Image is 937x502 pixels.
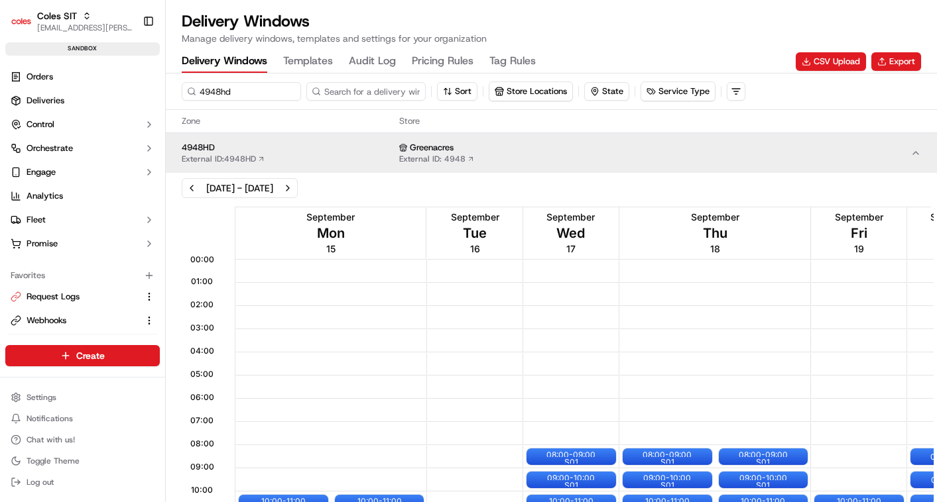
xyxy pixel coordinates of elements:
span: 05:00 [190,369,214,379]
button: Notifications [5,409,160,428]
button: Service Type [641,82,715,101]
h1: Delivery Windows [182,11,487,32]
a: External ID: 4948 [399,154,475,164]
a: External ID:4948HD [182,154,265,164]
a: Request Logs [11,291,139,303]
span: Store [399,115,921,127]
span: Tue [463,224,487,242]
button: Request Logs [5,286,160,307]
button: 4948HDExternal ID:4948HD GreenacresExternal ID: 4948 [166,133,937,173]
span: Create [76,349,105,362]
span: Analytics [27,190,63,202]
button: Audit Log [349,50,396,73]
a: Analytics [5,185,160,207]
span: Deliveries [27,95,64,107]
button: Tag Rules [489,50,536,73]
span: Notifications [27,413,73,424]
span: Greenacres [410,142,454,154]
p: Manage delivery windows, templates and settings for your organization [182,32,487,45]
span: 19 [854,242,864,256]
button: State [584,82,629,101]
span: Engage [27,166,56,178]
button: Pricing Rules [412,50,473,73]
a: Deliveries [5,90,160,111]
span: Thu [703,224,727,242]
button: [EMAIL_ADDRESS][PERSON_NAME][PERSON_NAME][DOMAIN_NAME] [37,23,132,33]
button: Store Locations [489,81,573,101]
span: Request Logs [27,291,80,303]
span: 15 [326,242,336,256]
span: Webhooks [27,315,66,326]
span: September [306,211,355,224]
div: Favorites [5,265,160,286]
span: 09:00 [190,462,214,472]
button: Sort [437,82,477,101]
span: 06:00 [190,392,214,403]
span: September [691,211,739,224]
span: 01:00 [191,276,213,287]
span: Promise [27,238,58,250]
button: Export [871,52,921,71]
button: Orchestrate [5,138,160,159]
img: Coles SIT [11,11,32,32]
button: CSV Upload [796,52,866,71]
button: Next week [279,179,297,197]
span: September [835,211,883,224]
a: Orders [5,66,160,87]
span: Orders [27,71,53,83]
span: 17 [566,242,576,256]
span: Settings [27,392,56,403]
input: Search for a zone [182,82,301,101]
span: 03:00 [190,323,214,333]
button: Log out [5,473,160,491]
button: Delivery Windows [182,50,267,73]
span: 4948HD [182,142,394,154]
button: Control [5,114,160,135]
span: 10:00 [191,485,213,495]
span: 16 [470,242,480,256]
span: Fleet [27,214,46,226]
input: Search for a delivery window [306,82,426,101]
div: [DATE] - [DATE] [206,181,273,195]
button: Templates [283,50,333,73]
span: Mon [317,224,345,242]
button: Chat with us! [5,430,160,449]
button: Promise [5,233,160,254]
span: 02:00 [190,299,214,310]
div: sandbox [5,42,160,56]
span: 04:00 [190,346,214,356]
button: Coles SIT [37,9,77,23]
a: Webhooks [11,315,139,326]
button: Fleet [5,209,160,230]
button: Webhooks [5,310,160,331]
span: 08:00 [190,438,214,449]
span: 07:00 [190,415,214,426]
button: Previous week [182,179,201,197]
span: September [451,211,499,224]
span: Toggle Theme [27,456,80,466]
button: Settings [5,388,160,407]
button: Coles SITColes SIT[EMAIL_ADDRESS][PERSON_NAME][PERSON_NAME][DOMAIN_NAME] [5,5,137,37]
span: Zone [182,115,394,127]
button: Store Locations [489,82,572,101]
span: 00:00 [190,254,214,265]
span: Fri [851,224,867,242]
span: Chat with us! [27,434,75,445]
span: Wed [556,224,585,242]
span: Log out [27,477,54,487]
span: 18 [710,242,720,256]
span: September [546,211,595,224]
span: Orchestrate [27,142,73,154]
button: Toggle Theme [5,452,160,470]
span: Control [27,119,54,130]
button: Engage [5,162,160,183]
button: Create [5,345,160,366]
